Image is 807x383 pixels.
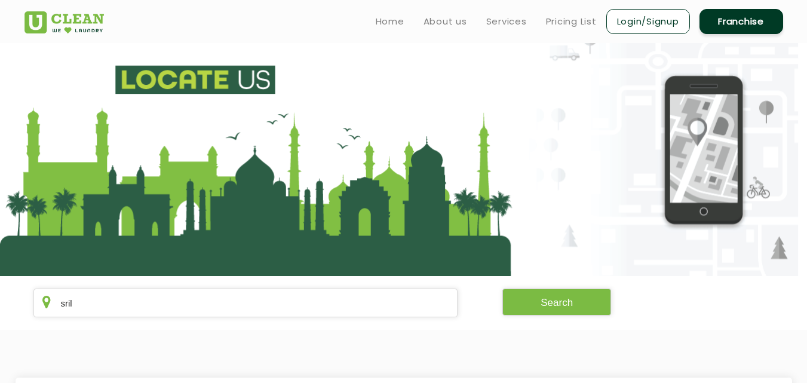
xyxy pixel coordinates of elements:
[502,289,611,315] button: Search
[606,9,690,34] a: Login/Signup
[24,11,104,33] img: UClean Laundry and Dry Cleaning
[33,289,458,317] input: Enter city/area/pin Code
[546,14,597,29] a: Pricing List
[699,9,783,34] a: Franchise
[486,14,527,29] a: Services
[376,14,404,29] a: Home
[424,14,467,29] a: About us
